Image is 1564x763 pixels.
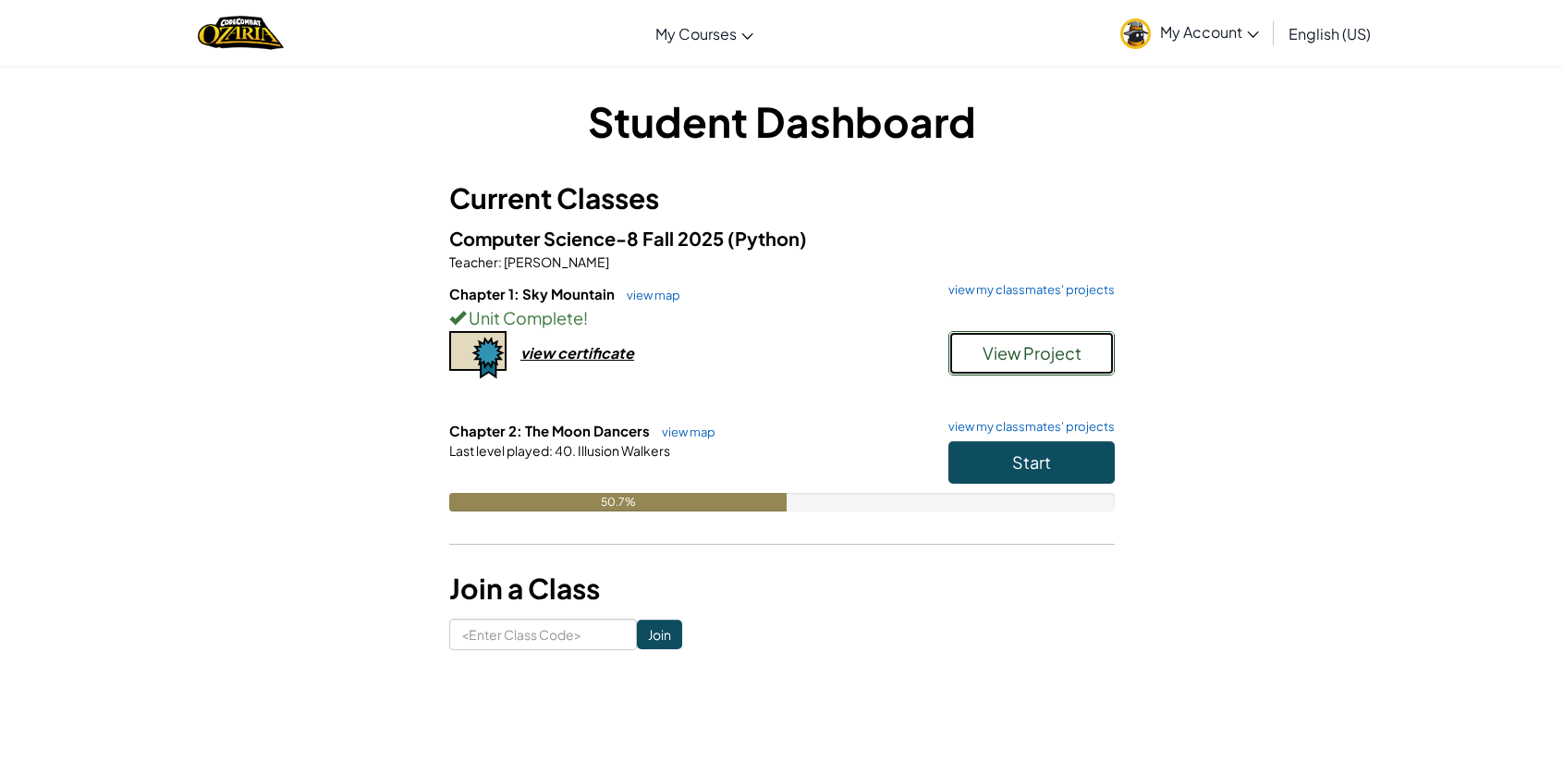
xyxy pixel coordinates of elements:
span: Illusion Walkers [576,442,670,459]
a: view my classmates' projects [939,284,1115,296]
h3: Current Classes [449,178,1115,219]
a: view map [617,288,680,302]
input: Join [637,620,682,649]
span: : [498,253,502,270]
span: Chapter 1: Sky Mountain [449,285,617,302]
span: My Courses [655,24,737,43]
a: Ozaria by CodeCombat logo [198,14,284,52]
img: Home [198,14,284,52]
div: view certificate [520,343,634,363]
a: English (US) [1279,8,1380,58]
span: English (US) [1289,24,1371,43]
a: view my classmates' projects [939,421,1115,433]
span: Start [1012,451,1051,473]
span: : [549,442,553,459]
input: <Enter Class Code> [449,619,637,650]
span: My Account [1160,22,1259,42]
img: certificate-icon.png [449,331,507,379]
span: Computer Science-8 Fall 2025 [449,227,727,250]
span: ! [583,307,588,328]
span: Last level played [449,442,549,459]
span: Unit Complete [466,307,583,328]
h3: Join a Class [449,568,1115,609]
span: (Python) [727,227,807,250]
span: Teacher [449,253,498,270]
span: Chapter 2: The Moon Dancers [449,422,653,439]
a: My Account [1111,4,1268,62]
span: View Project [983,342,1081,363]
div: 50.7% [449,493,787,511]
a: My Courses [646,8,763,58]
a: view certificate [449,343,634,363]
a: view map [653,425,715,439]
span: 40. [553,442,576,459]
span: [PERSON_NAME] [502,253,609,270]
h1: Student Dashboard [449,92,1115,150]
button: Start [948,441,1115,484]
button: View Project [948,331,1115,375]
img: avatar [1120,18,1151,49]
